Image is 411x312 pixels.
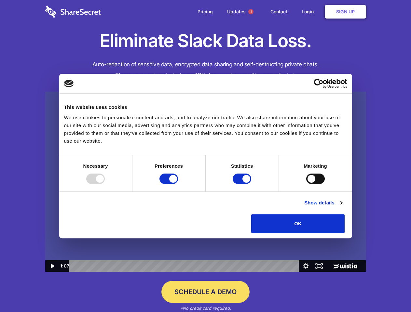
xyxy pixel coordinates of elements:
img: logo [64,80,74,87]
span: 1 [248,9,253,14]
a: Usercentrics Cookiebot - opens in a new window [290,79,347,88]
a: Pricing [191,2,219,22]
strong: Necessary [83,163,108,169]
button: Play Video [45,260,59,272]
a: Schedule a Demo [161,281,250,303]
button: Show settings menu [299,260,312,272]
a: Login [295,2,323,22]
button: Fullscreen [312,260,326,272]
strong: Marketing [304,163,327,169]
h1: Eliminate Slack Data Loss. [45,29,366,53]
a: Wistia Logo -- Learn More [326,260,366,272]
em: *No credit card required. [180,305,231,311]
button: OK [251,214,345,233]
img: logo-wordmark-white-trans-d4663122ce5f474addd5e946df7df03e33cb6a1c49d2221995e7729f52c070b2.svg [45,6,101,18]
img: Sharesecret [45,92,366,272]
div: Playbar [74,260,296,272]
a: Show details [304,199,342,207]
div: This website uses cookies [64,103,347,111]
a: Sign Up [325,5,366,19]
strong: Preferences [155,163,183,169]
strong: Statistics [231,163,253,169]
a: Contact [264,2,294,22]
div: We use cookies to personalize content and ads, and to analyze our traffic. We also share informat... [64,114,347,145]
h4: Auto-redaction of sensitive data, encrypted data sharing and self-destructing private chats. Shar... [45,59,366,81]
